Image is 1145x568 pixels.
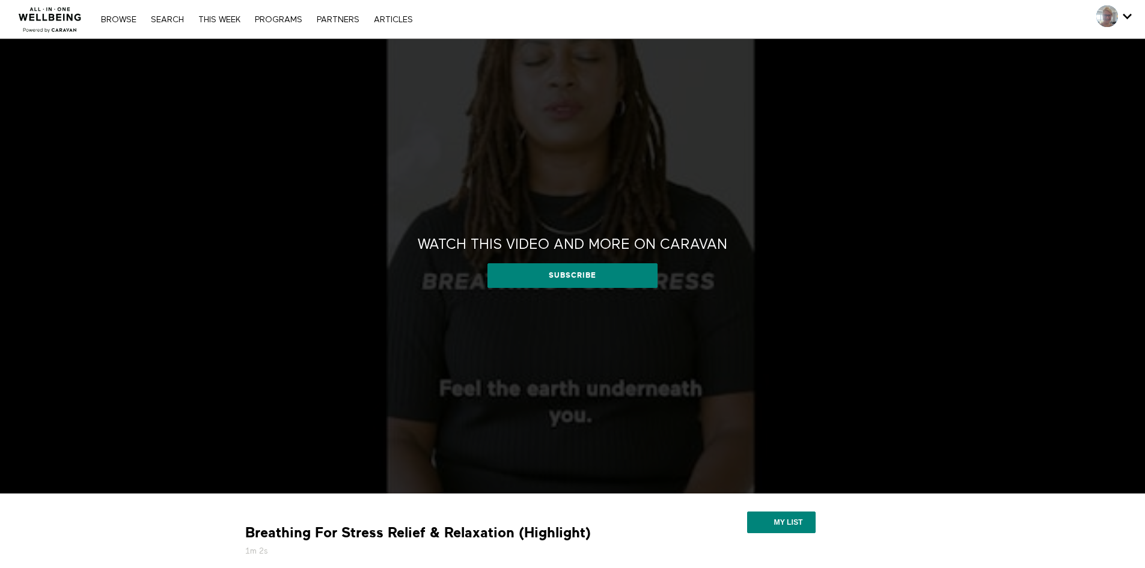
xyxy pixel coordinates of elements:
a: THIS WEEK [192,16,246,24]
h2: Watch this video and more on CARAVAN [418,236,727,254]
h5: 1m 2s [245,545,648,557]
a: PARTNERS [311,16,365,24]
a: Browse [95,16,142,24]
a: Subscribe [487,263,658,287]
button: My list [747,512,815,533]
a: Search [145,16,190,24]
strong: Breathing For Stress Relief & Relaxation (Highlight) [245,524,591,542]
nav: Primary [95,13,418,25]
a: ARTICLES [368,16,419,24]
a: PROGRAMS [249,16,308,24]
